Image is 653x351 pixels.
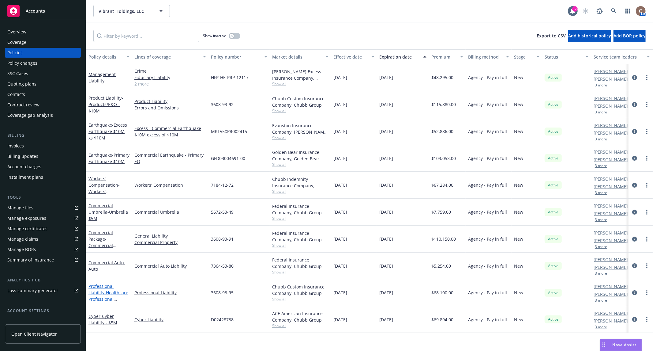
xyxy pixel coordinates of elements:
span: $52,886.00 [431,128,453,135]
a: [PERSON_NAME] [594,130,628,136]
span: [DATE] [333,101,347,108]
span: Open Client Navigator [11,331,57,337]
span: Active [547,75,559,80]
a: Cyber [88,313,117,326]
a: Commercial Auto Liability [134,263,206,269]
span: - Cyber Liability - $5M [88,313,117,326]
a: [PERSON_NAME] [594,210,628,217]
span: Agency - Pay in full [468,128,507,135]
span: [DATE] [333,209,347,215]
button: 3 more [595,110,607,114]
span: [DATE] [333,155,347,162]
a: Earthquake [88,152,129,164]
span: - Healthcare Professional Liability $10M [88,290,128,308]
div: Policy details [88,54,123,60]
span: [DATE] [379,236,393,242]
a: [PERSON_NAME] [594,176,628,182]
span: [DATE] [379,74,393,81]
a: Management Liability [88,71,116,84]
a: [PERSON_NAME] [594,103,628,109]
div: Evanston Insurance Company, [PERSON_NAME] Insurance, Amwins [272,122,328,135]
a: Manage files [5,203,81,213]
a: more [643,316,651,323]
span: New [514,263,523,269]
a: Crime [134,68,206,74]
div: Federal Insurance Company, Chubb Group [272,203,328,216]
a: [PERSON_NAME] [594,95,628,101]
a: circleInformation [631,289,638,296]
div: 17 [572,6,578,12]
span: Active [547,182,559,188]
span: [DATE] [379,155,393,162]
div: Chubb Custom Insurance Company, Chubb Group [272,95,328,108]
a: [PERSON_NAME] [594,264,628,270]
span: Agency - Pay in full [468,236,507,242]
a: [PERSON_NAME] [594,149,628,155]
div: Billing updates [7,151,38,161]
span: Vibrant Holdings, LLC [99,8,152,14]
a: more [643,74,651,81]
a: more [643,235,651,243]
a: Installment plans [5,172,81,182]
span: New [514,289,523,296]
span: Agency - Pay in full [468,289,507,296]
a: Policies [5,48,81,58]
button: Service team leaders [591,49,652,64]
span: $68,100.00 [431,289,453,296]
a: circleInformation [631,208,638,216]
span: Show all [272,135,328,140]
a: more [643,101,651,108]
a: Manage certificates [5,224,81,234]
div: Expiration date [379,54,420,60]
a: Commercial Package [88,230,113,255]
button: 3 more [595,325,607,329]
div: Coverage [7,37,26,47]
span: Active [547,102,559,107]
span: [DATE] [333,289,347,296]
div: Account charges [7,162,41,172]
button: Policy details [86,49,132,64]
div: Stage [514,54,533,60]
div: SSC Cases [7,69,28,78]
div: Tools [5,194,81,200]
div: Overview [7,27,26,37]
a: more [643,262,651,269]
a: Workers' Compensation [134,182,206,188]
input: Filter by keyword... [93,30,199,42]
a: Excess - Commercial Earthquake $10M excess of $10M [134,125,206,138]
a: Quoting plans [5,79,81,89]
button: Premium [429,49,466,64]
span: Active [547,155,559,161]
span: Show all [272,108,328,113]
a: circleInformation [631,128,638,135]
a: Account charges [5,162,81,172]
a: Commercial Auto [88,260,125,272]
div: Manage BORs [7,245,36,254]
button: Stage [512,49,542,64]
a: circleInformation [631,101,638,108]
button: Lines of coverage [132,49,208,64]
a: Report a Bug [594,5,606,17]
button: 3 more [595,83,607,87]
a: General Liability [134,233,206,239]
span: New [514,74,523,81]
div: Status [545,54,582,60]
a: [PERSON_NAME] [594,291,628,297]
div: ACE American Insurance Company, Chubb Group [272,310,328,323]
a: Search [608,5,620,17]
div: Manage certificates [7,224,47,234]
span: Show all [272,296,328,302]
button: 3 more [595,191,607,195]
span: - Workers' Compensation [88,182,120,201]
a: Billing updates [5,151,81,161]
span: [DATE] [379,182,393,188]
span: Agency - Pay in full [468,101,507,108]
span: 7184-12-72 [211,182,234,188]
a: Start snowing [580,5,592,17]
span: Active [547,263,559,269]
a: [PERSON_NAME] [594,122,628,128]
a: Manage exposures [5,213,81,223]
a: Professional Liability [134,289,206,296]
div: Effective date [333,54,368,60]
span: $7,759.00 [431,209,451,215]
